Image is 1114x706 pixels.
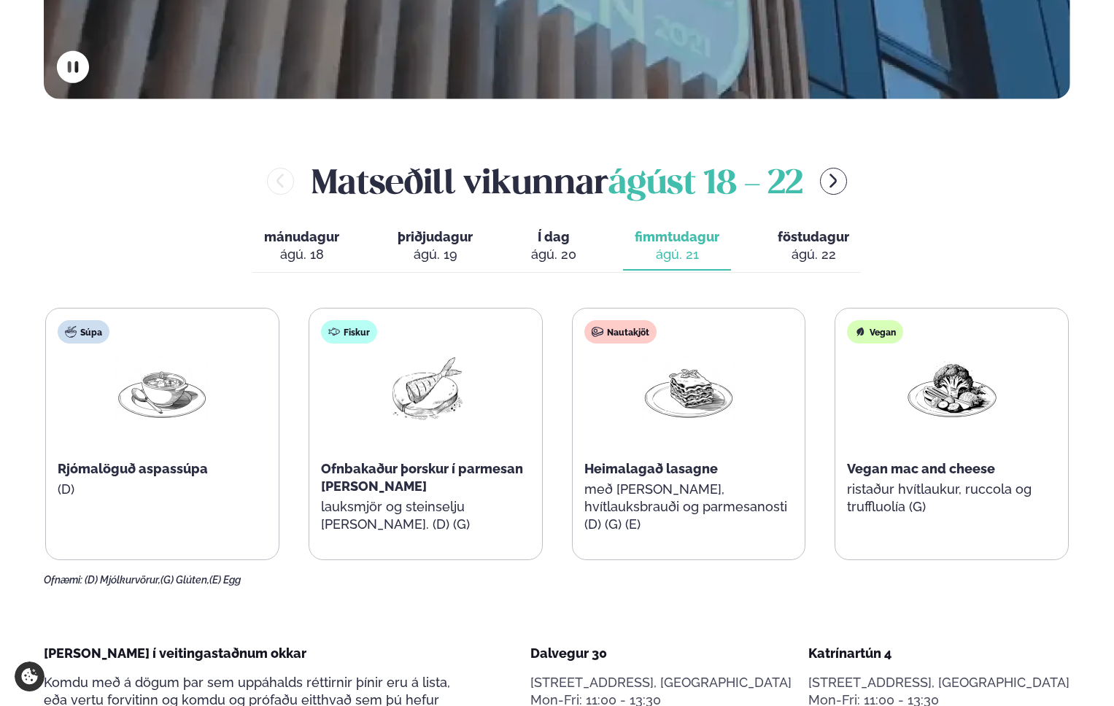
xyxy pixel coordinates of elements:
[905,355,999,423] img: Vegan.png
[592,326,603,338] img: beef.svg
[398,246,473,263] div: ágú. 19
[778,229,849,244] span: föstudagur
[766,222,861,271] button: föstudagur ágú. 22
[386,222,484,271] button: þriðjudagur ágú. 19
[58,481,267,498] p: (D)
[252,222,351,271] button: mánudagur ágú. 18
[608,168,802,201] span: ágúst 18 - 22
[58,461,208,476] span: Rjómalöguð aspassúpa
[328,326,340,338] img: fish.svg
[635,246,719,263] div: ágú. 21
[584,481,794,533] p: með [PERSON_NAME], hvítlauksbrauði og parmesanosti (D) (G) (E)
[635,229,719,244] span: fimmtudagur
[267,168,294,195] button: menu-btn-left
[519,222,588,271] button: Í dag ágú. 20
[808,645,1069,662] div: Katrínartún 4
[58,320,109,344] div: Súpa
[321,320,377,344] div: Fiskur
[778,246,849,263] div: ágú. 22
[847,461,995,476] span: Vegan mac and cheese
[209,574,241,586] span: (E) Egg
[321,461,523,494] span: Ofnbakaður þorskur í parmesan [PERSON_NAME]
[115,355,209,423] img: Soup.png
[530,645,792,662] div: Dalvegur 30
[264,229,339,244] span: mánudagur
[642,355,735,423] img: Lasagna.png
[398,229,473,244] span: þriðjudagur
[847,481,1056,516] p: ristaður hvítlaukur, ruccola og truffluolía (G)
[623,222,731,271] button: fimmtudagur ágú. 21
[160,574,209,586] span: (G) Glúten,
[44,574,82,586] span: Ofnæmi:
[379,355,472,423] img: Fish.png
[15,662,45,691] a: Cookie settings
[530,674,792,691] p: [STREET_ADDRESS], [GEOGRAPHIC_DATA]
[847,320,903,344] div: Vegan
[85,574,160,586] span: (D) Mjólkurvörur,
[808,674,1069,691] p: [STREET_ADDRESS], [GEOGRAPHIC_DATA]
[65,326,77,338] img: soup.svg
[531,246,576,263] div: ágú. 20
[820,168,847,195] button: menu-btn-right
[584,320,657,344] div: Nautakjöt
[854,326,866,338] img: Vegan.svg
[584,461,718,476] span: Heimalagað lasagne
[321,498,530,533] p: lauksmjör og steinselju [PERSON_NAME]. (D) (G)
[44,645,306,661] span: [PERSON_NAME] í veitingastaðnum okkar
[531,228,576,246] span: Í dag
[312,158,802,205] h2: Matseðill vikunnar
[264,246,339,263] div: ágú. 18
